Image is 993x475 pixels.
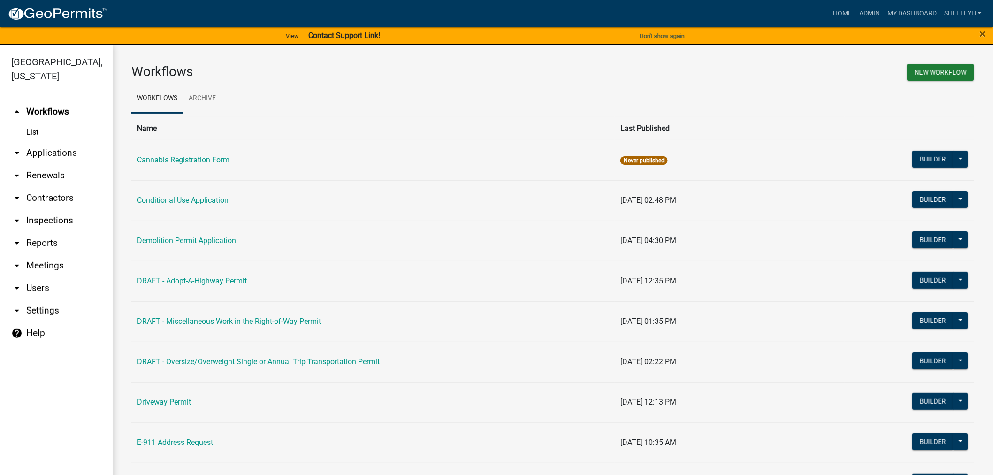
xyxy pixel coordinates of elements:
[11,260,23,271] i: arrow_drop_down
[11,192,23,204] i: arrow_drop_down
[131,84,183,114] a: Workflows
[912,352,954,369] button: Builder
[137,236,236,245] a: Demolition Permit Application
[183,84,222,114] a: Archive
[620,156,668,165] span: Never published
[137,155,229,164] a: Cannabis Registration Form
[912,191,954,208] button: Builder
[912,312,954,329] button: Builder
[907,64,974,81] button: New Workflow
[137,398,191,406] a: Driveway Permit
[11,328,23,339] i: help
[980,27,986,40] span: ×
[980,28,986,39] button: Close
[137,357,380,366] a: DRAFT - Oversize/Overweight Single or Annual Trip Transportation Permit
[137,438,213,447] a: E-911 Address Request
[620,196,676,205] span: [DATE] 02:48 PM
[137,196,229,205] a: Conditional Use Application
[11,283,23,294] i: arrow_drop_down
[912,151,954,168] button: Builder
[912,231,954,248] button: Builder
[11,170,23,181] i: arrow_drop_down
[912,393,954,410] button: Builder
[308,31,380,40] strong: Contact Support Link!
[620,357,676,366] span: [DATE] 02:22 PM
[620,398,676,406] span: [DATE] 12:13 PM
[137,317,321,326] a: DRAFT - Miscellaneous Work in the Right-of-Way Permit
[11,237,23,249] i: arrow_drop_down
[856,5,884,23] a: Admin
[912,433,954,450] button: Builder
[620,317,676,326] span: [DATE] 01:35 PM
[636,28,688,44] button: Don't show again
[137,276,247,285] a: DRAFT - Adopt-A-Highway Permit
[282,28,303,44] a: View
[620,438,676,447] span: [DATE] 10:35 AM
[884,5,940,23] a: My Dashboard
[829,5,856,23] a: Home
[11,305,23,316] i: arrow_drop_down
[940,5,985,23] a: shelleyh
[11,215,23,226] i: arrow_drop_down
[11,106,23,117] i: arrow_drop_up
[912,272,954,289] button: Builder
[620,236,676,245] span: [DATE] 04:30 PM
[620,276,676,285] span: [DATE] 12:35 PM
[131,117,615,140] th: Name
[131,64,546,80] h3: Workflows
[11,147,23,159] i: arrow_drop_down
[615,117,845,140] th: Last Published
